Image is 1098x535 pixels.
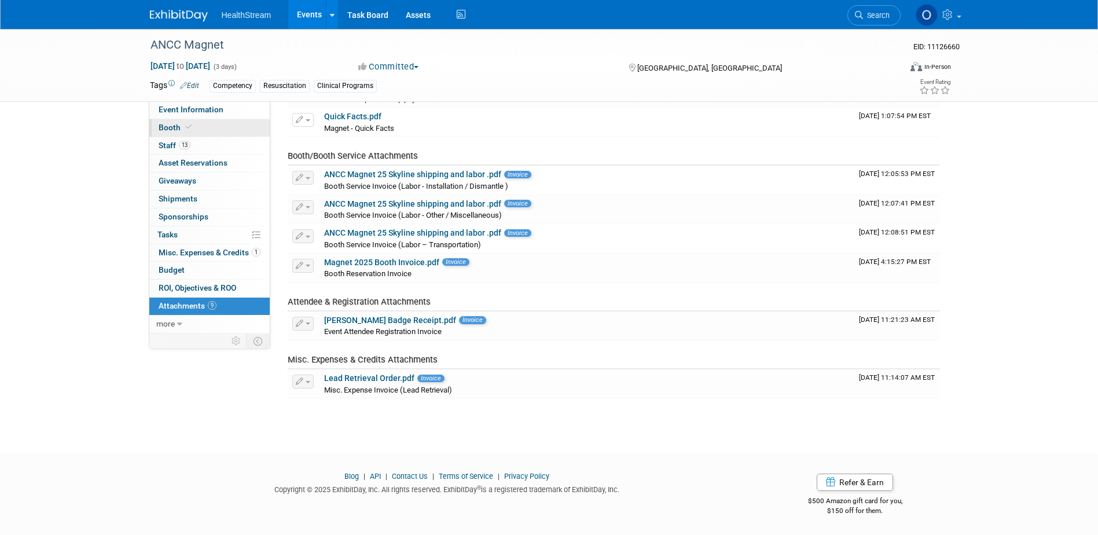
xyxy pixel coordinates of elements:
[854,108,940,137] td: Upload Timestamp
[149,316,270,333] a: more
[324,170,501,179] a: ANCC Magnet 25 Skyline shipping and labor .pdf
[859,199,935,207] span: Upload Timestamp
[288,296,431,307] span: Attendee & Registration Attachments
[159,301,216,310] span: Attachments
[149,262,270,279] a: Budget
[859,258,931,266] span: Upload Timestamp
[324,240,481,249] span: Booth Service Invoice (Labor – Transportation)
[354,61,423,73] button: Committed
[916,4,938,26] img: Olivia Christopher
[847,5,901,25] a: Search
[383,472,390,481] span: |
[504,229,531,237] span: Invoice
[150,61,211,71] span: [DATE] [DATE]
[504,472,549,481] a: Privacy Policy
[429,472,437,481] span: |
[149,226,270,244] a: Tasks
[159,176,196,185] span: Giveaways
[159,141,190,150] span: Staff
[324,211,502,219] span: Booth Service Invoice (Labor - Other / Miscellaneous)
[924,63,951,71] div: In-Person
[180,82,199,90] a: Edit
[149,298,270,315] a: Attachments9
[495,472,502,481] span: |
[208,301,216,310] span: 9
[149,101,270,119] a: Event Information
[459,316,486,324] span: Invoice
[149,244,270,262] a: Misc. Expenses & Credits1
[439,472,493,481] a: Terms of Service
[146,35,883,56] div: ANCC Magnet
[863,11,890,20] span: Search
[344,472,359,481] a: Blog
[149,280,270,297] a: ROI, Objectives & ROO
[859,373,935,382] span: Upload Timestamp
[226,334,247,349] td: Personalize Event Tab Strip
[324,258,439,267] a: Magnet 2025 Booth Invoice.pdf
[149,119,270,137] a: Booth
[324,373,414,383] a: Lead Retrieval Order.pdf
[149,208,270,226] a: Sponsorships
[179,141,190,149] span: 13
[854,224,940,253] td: Upload Timestamp
[210,80,256,92] div: Competency
[149,190,270,208] a: Shipments
[324,327,442,336] span: Event Attendee Registration Invoice
[175,61,186,71] span: to
[260,80,310,92] div: Resuscitation
[159,283,236,292] span: ROI, Objectives & ROO
[504,200,531,207] span: Invoice
[324,316,456,325] a: [PERSON_NAME] Badge Receipt.pdf
[149,173,270,190] a: Giveaways
[324,199,501,208] a: ANCC Magnet 25 Skyline shipping and labor .pdf
[854,254,940,283] td: Upload Timestamp
[159,265,185,274] span: Budget
[477,485,481,491] sup: ®
[150,482,745,495] div: Copyright © 2025 ExhibitDay, Inc. All rights reserved. ExhibitDay is a registered trademark of Ex...
[913,42,960,51] span: Event ID: 11126660
[859,316,935,324] span: Upload Timestamp
[288,151,418,161] span: Booth/Booth Service Attachments
[417,375,445,382] span: Invoice
[159,194,197,203] span: Shipments
[859,228,935,236] span: Upload Timestamp
[859,112,931,120] span: Upload Timestamp
[817,474,893,491] a: Refer & Earn
[149,137,270,155] a: Staff13
[159,158,227,167] span: Asset Reservations
[910,62,922,71] img: Format-Inperson.png
[159,248,260,257] span: Misc. Expenses & Credits
[324,269,412,278] span: Booth Reservation Invoice
[370,472,381,481] a: API
[150,10,208,21] img: ExhibitDay
[854,195,940,224] td: Upload Timestamp
[212,63,237,71] span: (3 days)
[288,354,438,365] span: Misc. Expenses & Credits Attachments
[222,10,271,20] span: HealthStream
[637,64,782,72] span: [GEOGRAPHIC_DATA], [GEOGRAPHIC_DATA]
[854,312,940,340] td: Upload Timestamp
[324,182,508,190] span: Booth Service Invoice (Labor - Installation / Dismantle )
[392,472,428,481] a: Contact Us
[442,258,469,266] span: Invoice
[156,319,175,328] span: more
[504,171,531,178] span: Invoice
[324,112,381,121] a: Quick Facts.pdf
[150,79,199,93] td: Tags
[854,166,940,195] td: Upload Timestamp
[324,386,452,394] span: Misc. Expense Invoice (Lead Retrieval)
[159,123,194,132] span: Booth
[762,506,949,516] div: $150 off for them.
[324,124,394,133] span: Magnet - Quick Facts
[314,80,377,92] div: Clinical Programs
[762,489,949,515] div: $500 Amazon gift card for you,
[859,170,935,178] span: Upload Timestamp
[246,334,270,349] td: Toggle Event Tabs
[832,60,952,78] div: Event Format
[186,124,192,130] i: Booth reservation complete
[157,230,178,239] span: Tasks
[252,248,260,256] span: 1
[919,79,950,85] div: Event Rating
[149,155,270,172] a: Asset Reservations
[854,369,940,398] td: Upload Timestamp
